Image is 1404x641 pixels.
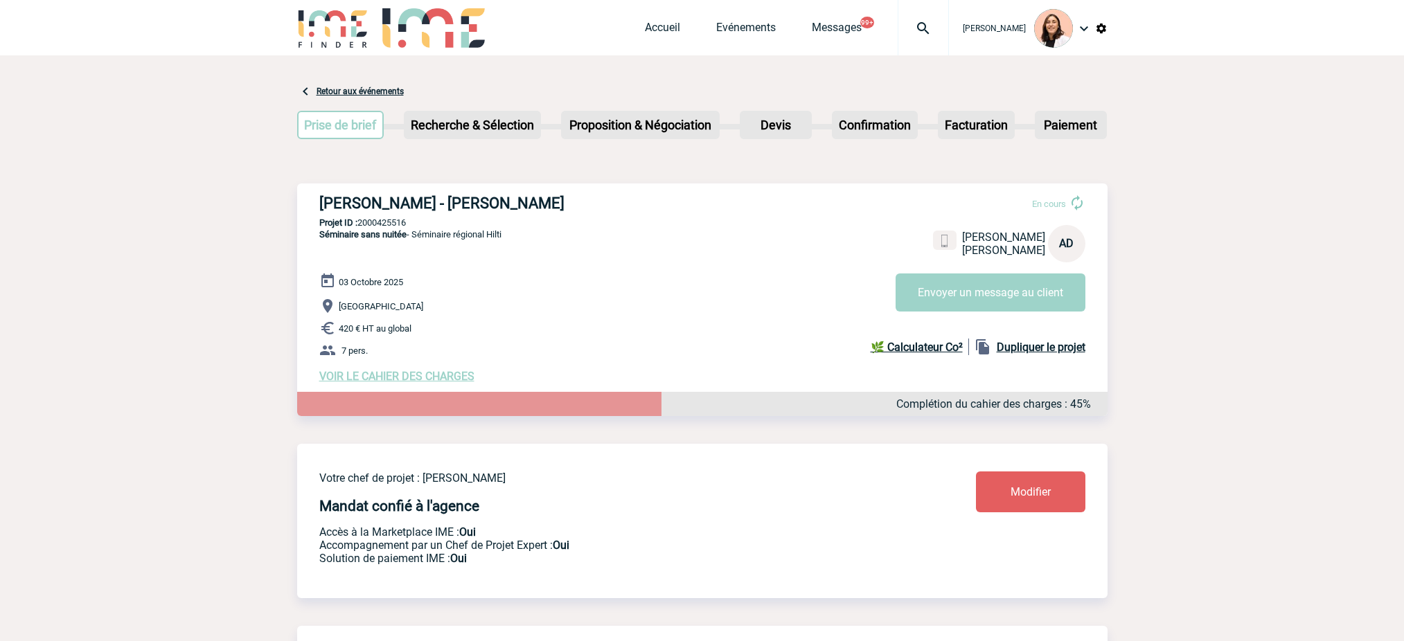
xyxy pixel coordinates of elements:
[871,338,969,355] a: 🌿 Calculateur Co²
[450,552,467,565] b: Oui
[319,552,894,565] p: Conformité aux process achat client, Prise en charge de la facturation, Mutualisation de plusieur...
[896,273,1085,312] button: Envoyer un message au client
[319,498,479,514] h4: Mandat confié à l'agence
[339,277,403,287] span: 03 Octobre 2025
[1034,9,1073,48] img: 129834-0.png
[741,112,810,138] p: Devis
[1036,112,1105,138] p: Paiement
[1032,199,1066,209] span: En cours
[319,229,407,240] span: Séminaire sans nuitée
[319,539,894,552] p: Prestation payante
[319,195,735,212] h3: [PERSON_NAME] - [PERSON_NAME]
[299,112,383,138] p: Prise de brief
[939,112,1013,138] p: Facturation
[297,8,369,48] img: IME-Finder
[319,370,474,383] a: VOIR LE CAHIER DES CHARGES
[1059,237,1074,250] span: AD
[319,471,894,485] p: Votre chef de projet : [PERSON_NAME]
[963,24,1026,33] span: [PERSON_NAME]
[812,21,862,40] a: Messages
[962,244,1045,257] span: [PERSON_NAME]
[459,525,476,539] b: Oui
[319,229,501,240] span: - Séminaire régional Hilti
[645,21,680,40] a: Accueil
[833,112,916,138] p: Confirmation
[975,338,991,355] img: file_copy-black-24dp.png
[319,525,894,539] p: Accès à la Marketplace IME :
[339,323,411,334] span: 420 € HT au global
[562,112,718,138] p: Proposition & Négociation
[962,231,1045,244] span: [PERSON_NAME]
[339,301,423,312] span: [GEOGRAPHIC_DATA]
[871,341,963,354] b: 🌿 Calculateur Co²
[939,235,951,247] img: portable.png
[997,341,1085,354] b: Dupliquer le projet
[860,17,874,28] button: 99+
[716,21,776,40] a: Evénements
[553,539,569,552] b: Oui
[317,87,404,96] a: Retour aux événements
[341,345,368,356] span: 7 pers.
[319,217,357,228] b: Projet ID :
[1011,485,1051,498] span: Modifier
[297,217,1108,228] p: 2000425516
[405,112,540,138] p: Recherche & Sélection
